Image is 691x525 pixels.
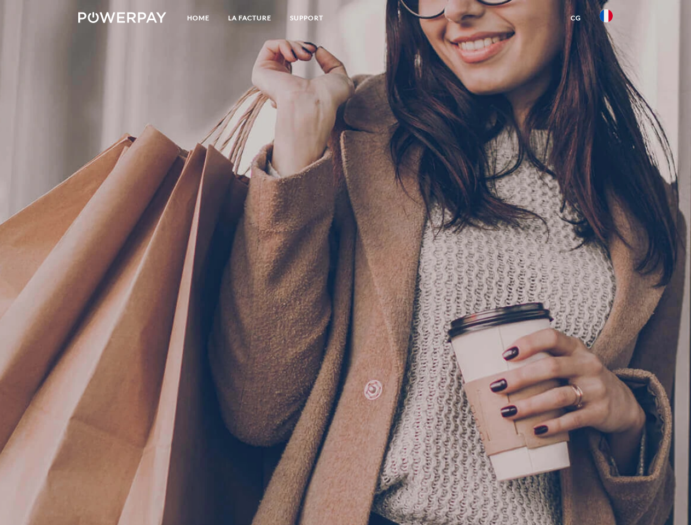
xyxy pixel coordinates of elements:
[78,12,166,23] img: logo-powerpay-white.svg
[600,9,613,22] img: fr
[219,8,281,28] a: LA FACTURE
[178,8,219,28] a: Home
[281,8,333,28] a: Support
[561,8,590,28] a: CG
